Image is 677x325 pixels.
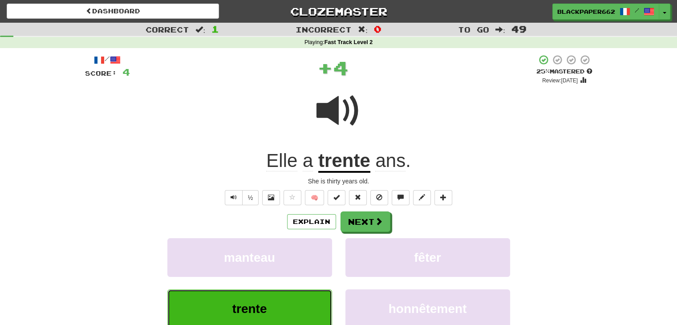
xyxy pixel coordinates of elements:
span: : [495,26,505,33]
button: Edit sentence (alt+d) [413,190,431,205]
span: Correct [146,25,189,34]
span: 49 [511,24,527,34]
span: + [317,54,333,81]
div: Text-to-speech controls [223,190,259,205]
button: Ignore sentence (alt+i) [370,190,388,205]
button: ½ [242,190,259,205]
button: manteau [167,238,332,277]
span: ans [375,150,405,171]
button: fêter [345,238,510,277]
span: . [370,150,411,171]
small: Review: [DATE] [542,77,578,84]
span: Elle [266,150,297,171]
span: To go [458,25,489,34]
span: a [303,150,313,171]
span: 1 [211,24,219,34]
button: Set this sentence to 100% Mastered (alt+m) [328,190,345,205]
button: Next [341,211,390,232]
strong: Fast Track Level 2 [324,39,373,45]
button: Add to collection (alt+a) [434,190,452,205]
div: She is thirty years old. [85,177,592,186]
button: Reset to 0% Mastered (alt+r) [349,190,367,205]
span: Score: [85,69,117,77]
span: manteau [224,251,275,264]
span: : [195,26,205,33]
button: Play sentence audio (ctl+space) [225,190,243,205]
span: honnêtement [389,302,467,316]
button: Favorite sentence (alt+f) [284,190,301,205]
span: : [358,26,368,33]
div: / [85,54,130,65]
span: trente [232,302,267,316]
button: Discuss sentence (alt+u) [392,190,409,205]
span: BlackPaper662 [557,8,615,16]
a: Clozemaster [232,4,445,19]
a: Dashboard [7,4,219,19]
button: 🧠 [305,190,324,205]
span: 4 [122,66,130,77]
span: / [635,7,639,13]
span: 0 [374,24,381,34]
u: trente [318,150,370,173]
button: Show image (alt+x) [262,190,280,205]
span: fêter [414,251,441,264]
div: Mastered [536,68,592,76]
a: BlackPaper662 / [552,4,659,20]
span: 4 [333,57,349,79]
button: Explain [287,214,336,229]
span: 25 % [536,68,550,75]
span: Incorrect [296,25,352,34]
